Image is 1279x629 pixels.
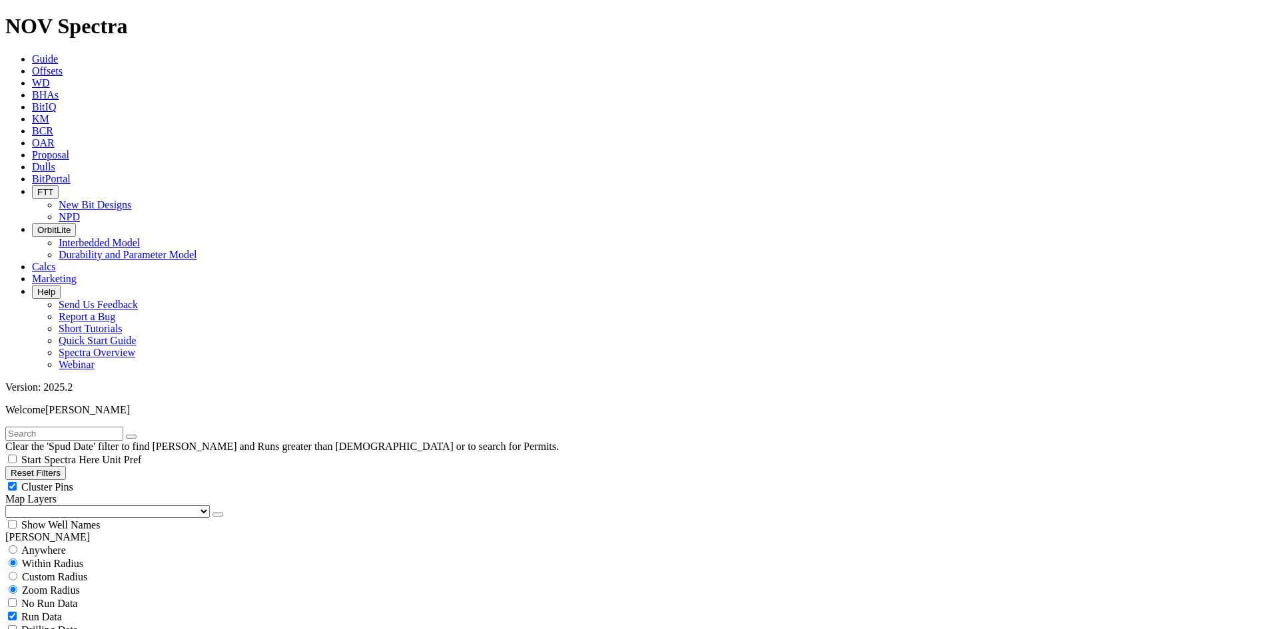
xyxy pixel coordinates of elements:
a: Dulls [32,161,55,172]
a: Proposal [32,149,69,160]
a: Report a Bug [59,311,115,322]
span: [PERSON_NAME] [45,404,130,415]
a: Webinar [59,359,95,370]
a: Quick Start Guide [59,335,136,346]
span: Anywhere [21,544,66,556]
input: Search [5,427,123,441]
span: Help [37,287,55,297]
a: Interbedded Model [59,237,140,248]
a: Durability and Parameter Model [59,249,197,260]
span: OrbitLite [37,225,71,235]
a: Marketing [32,273,77,284]
span: Within Radius [22,558,83,569]
button: FTT [32,185,59,199]
span: Map Layers [5,493,57,505]
div: [PERSON_NAME] [5,531,1274,543]
a: BHAs [32,89,59,101]
span: Zoom Radius [22,584,80,596]
button: OrbitLite [32,223,76,237]
button: Help [32,285,61,299]
span: Start Spectra Here [21,454,99,465]
div: Version: 2025.2 [5,381,1274,393]
span: FTT [37,187,53,197]
span: Clear the 'Spud Date' filter to find [PERSON_NAME] and Runs greater than [DEMOGRAPHIC_DATA] or to... [5,441,559,452]
p: Welcome [5,404,1274,416]
span: Unit Pref [102,454,141,465]
button: Reset Filters [5,466,66,480]
a: NPD [59,211,80,222]
span: Show Well Names [21,519,100,530]
a: BitIQ [32,101,56,112]
a: Guide [32,53,58,65]
a: BitPortal [32,173,71,184]
span: No Run Data [21,598,77,609]
a: Send Us Feedback [59,299,138,310]
a: WD [32,77,50,89]
input: Start Spectra Here [8,455,17,463]
span: Run Data [21,611,62,622]
h1: NOV Spectra [5,14,1274,39]
a: OAR [32,137,55,148]
span: Custom Radius [22,571,87,582]
a: Offsets [32,65,63,77]
a: BCR [32,125,53,136]
a: KM [32,113,49,124]
a: Spectra Overview [59,347,135,358]
a: Short Tutorials [59,323,123,334]
span: Cluster Pins [21,481,73,493]
a: Calcs [32,261,56,272]
a: New Bit Designs [59,199,131,210]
